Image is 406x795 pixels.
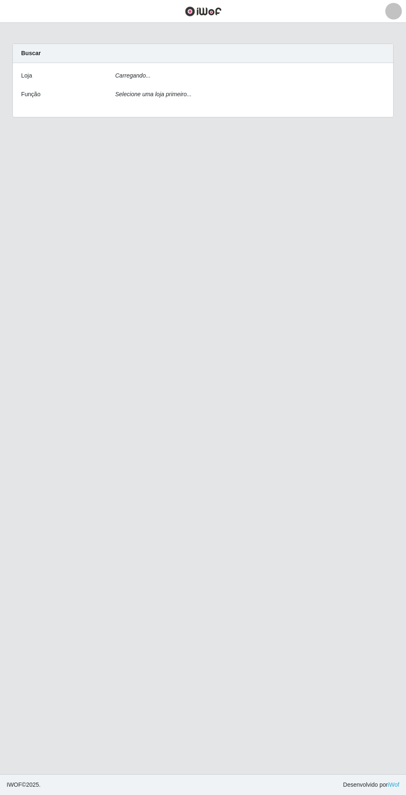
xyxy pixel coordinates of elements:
[343,780,399,789] span: Desenvolvido por
[7,780,41,789] span: © 2025 .
[7,781,22,788] span: IWOF
[21,90,41,99] label: Função
[21,50,41,56] strong: Buscar
[21,71,32,80] label: Loja
[388,781,399,788] a: iWof
[185,6,222,17] img: CoreUI Logo
[115,91,191,97] i: Selecione uma loja primeiro...
[115,72,151,79] i: Carregando...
